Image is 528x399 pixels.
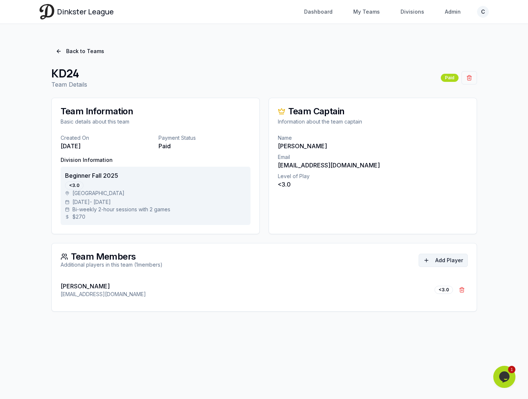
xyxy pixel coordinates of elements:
div: Team Members [61,252,163,261]
p: Division Information [61,156,251,164]
span: [DATE] - [DATE] [72,198,111,206]
div: Team Captain [278,107,468,116]
p: Payment Status [159,134,251,142]
div: $ 270 [65,213,246,221]
div: <3.0 [435,286,453,294]
a: Admin [440,5,465,18]
p: <3.0 [278,180,468,189]
p: Level of Play [278,173,468,180]
p: [EMAIL_ADDRESS][DOMAIN_NAME] [278,161,468,170]
img: Dinkster [40,4,54,19]
h1: KD24 [51,67,87,80]
a: Dashboard [300,5,337,18]
a: Dinkster League [40,4,114,19]
div: Team Information [61,107,251,116]
a: Back to Teams [51,45,109,58]
button: Add Player [419,254,468,267]
div: Basic details about this team [61,118,251,125]
p: [EMAIL_ADDRESS][DOMAIN_NAME] [61,291,146,298]
div: <3.0 [65,181,84,190]
div: Information about the team captain [278,118,468,125]
a: Divisions [396,5,429,18]
div: Additional players in this team ( 1 members) [61,261,163,268]
button: C [477,6,489,18]
span: Dinkster League [57,7,114,17]
div: Paid [441,74,459,82]
a: My Teams [349,5,384,18]
p: Beginner Fall 2025 [65,171,246,180]
p: [PERSON_NAME] [61,282,146,291]
p: Created On [61,134,153,142]
p: [DATE] [61,142,153,150]
p: [PERSON_NAME] [278,142,468,150]
p: Paid [159,142,251,150]
p: Email [278,153,468,161]
iframe: chat widget [493,366,517,388]
span: Bi-weekly 2-hour sessions with 2 games [72,206,170,213]
p: Name [278,134,468,142]
span: [GEOGRAPHIC_DATA] [72,190,125,197]
p: Team Details [51,80,87,89]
